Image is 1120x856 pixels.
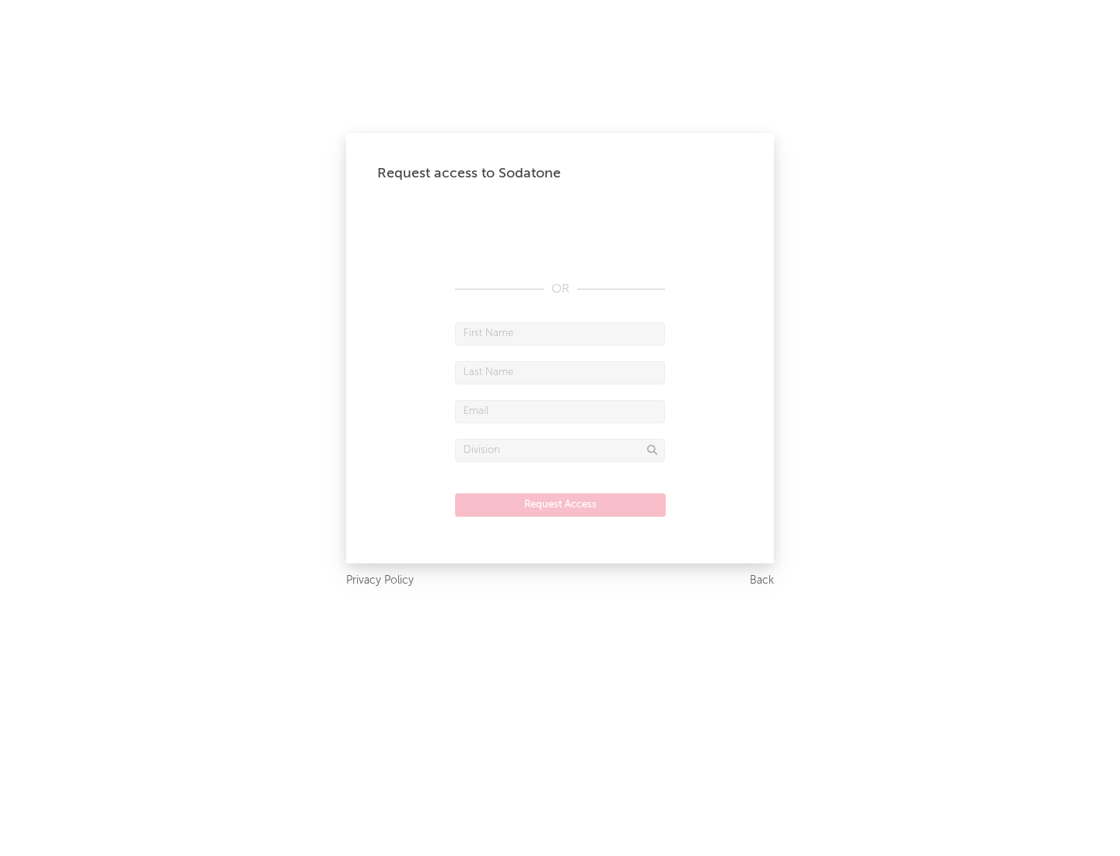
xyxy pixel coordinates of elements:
input: Division [455,439,665,462]
div: Request access to Sodatone [377,164,743,183]
input: Last Name [455,361,665,384]
a: Privacy Policy [346,571,414,591]
a: Back [750,571,774,591]
input: Email [455,400,665,423]
input: First Name [455,322,665,346]
div: OR [455,280,665,299]
button: Request Access [455,493,666,517]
